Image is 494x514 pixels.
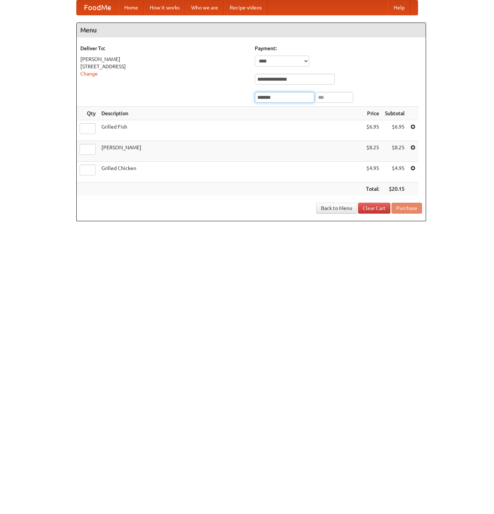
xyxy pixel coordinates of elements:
[363,107,382,120] th: Price
[224,0,268,15] a: Recipe videos
[80,63,248,70] div: [STREET_ADDRESS]
[316,203,357,214] a: Back to Menu
[80,56,248,63] div: [PERSON_NAME]
[358,203,390,214] a: Clear Cart
[382,141,407,162] td: $8.25
[388,0,410,15] a: Help
[391,203,422,214] button: Purchase
[119,0,144,15] a: Home
[363,120,382,141] td: $6.95
[382,182,407,196] th: $20.15
[99,162,363,182] td: Grilled Chicken
[382,162,407,182] td: $4.95
[144,0,185,15] a: How it works
[80,45,248,52] h5: Deliver To:
[99,141,363,162] td: [PERSON_NAME]
[99,120,363,141] td: Grilled Fish
[363,182,382,196] th: Total:
[77,107,99,120] th: Qty
[363,162,382,182] td: $4.95
[185,0,224,15] a: Who we are
[77,23,426,37] h4: Menu
[363,141,382,162] td: $8.25
[382,120,407,141] td: $6.95
[255,45,422,52] h5: Payment:
[99,107,363,120] th: Description
[77,0,119,15] a: FoodMe
[80,71,98,77] a: Change
[382,107,407,120] th: Subtotal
